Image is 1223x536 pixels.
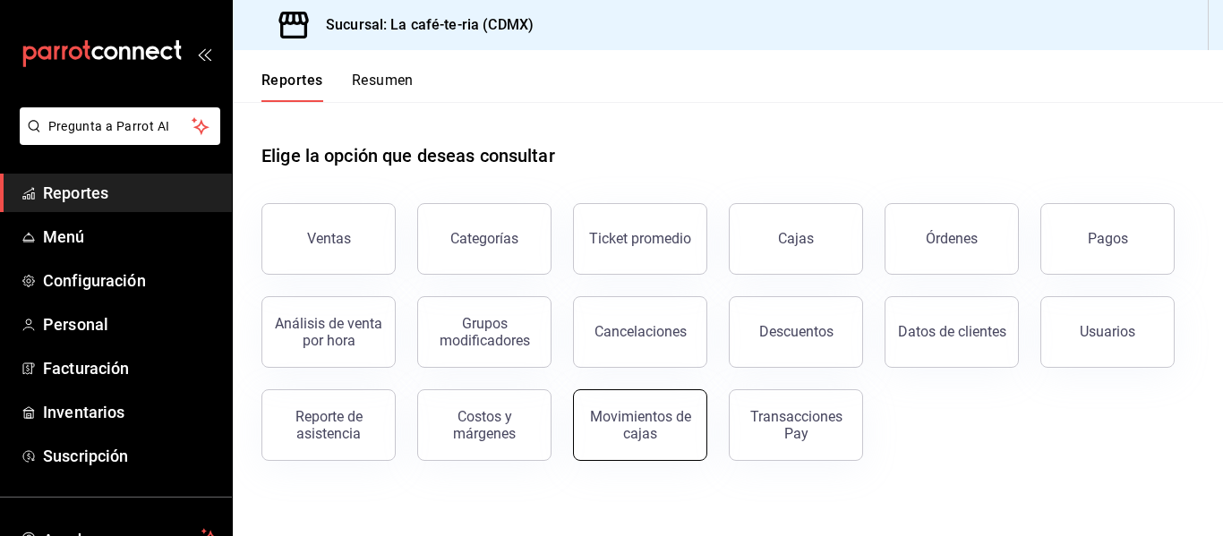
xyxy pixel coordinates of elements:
a: Pregunta a Parrot AI [13,130,220,149]
button: Ticket promedio [573,203,707,275]
div: Datos de clientes [898,323,1006,340]
button: Costos y márgenes [417,389,552,461]
div: Pagos [1088,230,1128,247]
button: Movimientos de cajas [573,389,707,461]
div: Cancelaciones [594,323,687,340]
span: Inventarios [43,400,218,424]
button: Grupos modificadores [417,296,552,368]
div: Costos y márgenes [429,408,540,442]
span: Menú [43,225,218,249]
span: Reportes [43,181,218,205]
div: Ventas [307,230,351,247]
button: Análisis de venta por hora [261,296,396,368]
div: Usuarios [1080,323,1135,340]
button: Datos de clientes [885,296,1019,368]
button: Ventas [261,203,396,275]
button: Transacciones Pay [729,389,863,461]
div: Órdenes [926,230,978,247]
span: Pregunta a Parrot AI [48,117,192,136]
div: Categorías [450,230,518,247]
button: Descuentos [729,296,863,368]
div: Transacciones Pay [740,408,851,442]
div: Reporte de asistencia [273,408,384,442]
span: Suscripción [43,444,218,468]
button: Reporte de asistencia [261,389,396,461]
button: Cajas [729,203,863,275]
div: Movimientos de cajas [585,408,696,442]
button: Órdenes [885,203,1019,275]
div: Análisis de venta por hora [273,315,384,349]
div: Cajas [778,230,814,247]
button: Pregunta a Parrot AI [20,107,220,145]
button: open_drawer_menu [197,47,211,61]
button: Pagos [1040,203,1175,275]
h1: Elige la opción que deseas consultar [261,142,555,169]
span: Configuración [43,268,218,293]
div: Grupos modificadores [429,315,540,349]
div: Descuentos [759,323,834,340]
button: Reportes [261,72,323,102]
span: Facturación [43,356,218,380]
div: Ticket promedio [589,230,691,247]
button: Resumen [352,72,414,102]
span: Personal [43,312,218,336]
button: Cancelaciones [573,296,707,368]
h3: Sucursal: La café-te-ria (CDMX) [312,14,534,36]
button: Categorías [417,203,552,275]
div: navigation tabs [261,72,414,102]
button: Usuarios [1040,296,1175,368]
